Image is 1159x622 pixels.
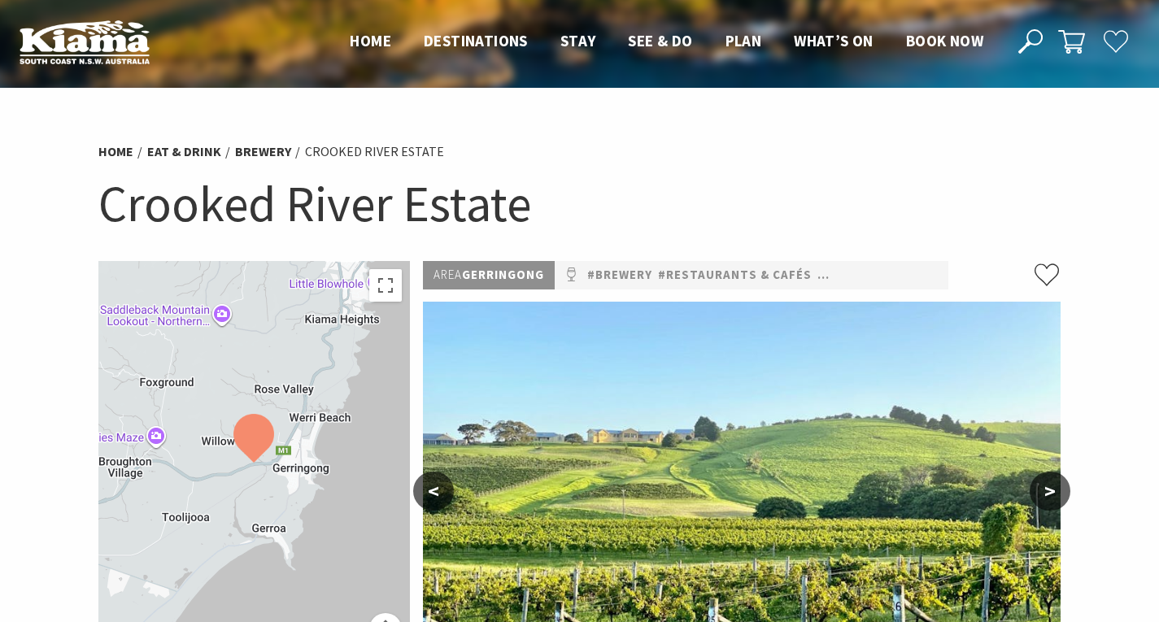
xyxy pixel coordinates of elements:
[560,31,596,50] span: Stay
[369,269,402,302] button: Toggle fullscreen view
[794,31,874,50] span: What’s On
[98,143,133,160] a: Home
[424,31,528,50] span: Destinations
[423,261,555,289] p: Gerringong
[725,31,762,50] span: Plan
[333,28,1000,55] nav: Main Menu
[147,143,221,160] a: Eat & Drink
[434,267,462,282] span: Area
[658,265,812,285] a: #Restaurants & Cafés
[628,31,692,50] span: See & Do
[350,31,391,50] span: Home
[587,265,652,285] a: #brewery
[98,171,1061,237] h1: Crooked River Estate
[817,265,969,285] a: #Wineries & Breweries
[305,141,444,163] li: Crooked River Estate
[20,20,150,64] img: Kiama Logo
[235,143,291,160] a: brewery
[906,31,983,50] span: Book now
[1030,472,1070,511] button: >
[413,472,454,511] button: <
